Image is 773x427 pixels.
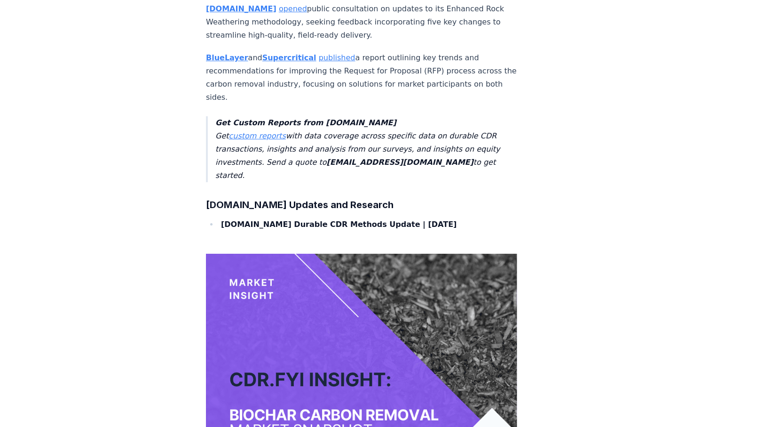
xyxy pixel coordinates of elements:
[221,220,457,229] strong: [DOMAIN_NAME] Durable CDR Methods Update | [DATE]
[206,199,394,210] strong: [DOMAIN_NAME] Updates and Research
[206,51,517,104] p: and a report outlining key trends and recommendations for improving the Request for Proposal (RFP...
[215,118,396,127] strong: Get Custom Reports from [DOMAIN_NAME]
[206,2,517,42] p: public consultation on updates to its Enhanced Rock Weathering methodology, seeking feedback inco...
[262,53,316,62] a: Supercritical
[206,4,276,13] a: [DOMAIN_NAME]
[229,131,286,140] a: custom reports
[326,158,473,167] strong: [EMAIL_ADDRESS][DOMAIN_NAME]
[279,4,307,13] a: opened
[215,118,500,180] em: Get with data coverage across specific data on durable CDR transactions, insights and analysis fr...
[319,53,355,62] a: published
[206,53,248,62] a: BlueLayer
